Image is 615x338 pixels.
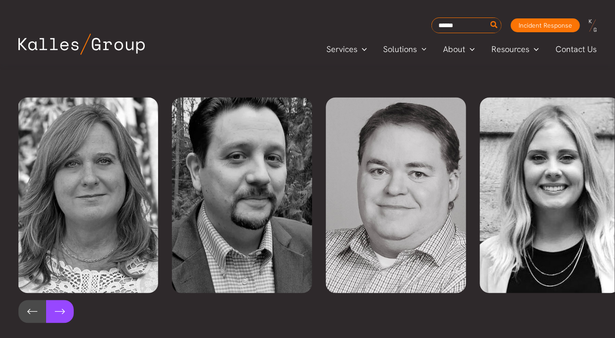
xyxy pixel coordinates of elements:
button: Search [489,18,500,33]
nav: Primary Site Navigation [318,41,606,57]
img: Kalles Group [18,34,145,55]
span: Solutions [384,42,417,56]
a: Contact Us [547,42,606,56]
span: Menu Toggle [529,42,539,56]
a: ServicesMenu Toggle [318,42,375,56]
a: ResourcesMenu Toggle [483,42,547,56]
span: Contact Us [556,42,597,56]
span: About [443,42,465,56]
a: AboutMenu Toggle [435,42,483,56]
span: Services [326,42,357,56]
a: SolutionsMenu Toggle [375,42,435,56]
span: Menu Toggle [417,42,427,56]
a: Incident Response [511,18,580,32]
span: Menu Toggle [357,42,367,56]
span: Resources [491,42,529,56]
span: Menu Toggle [465,42,475,56]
